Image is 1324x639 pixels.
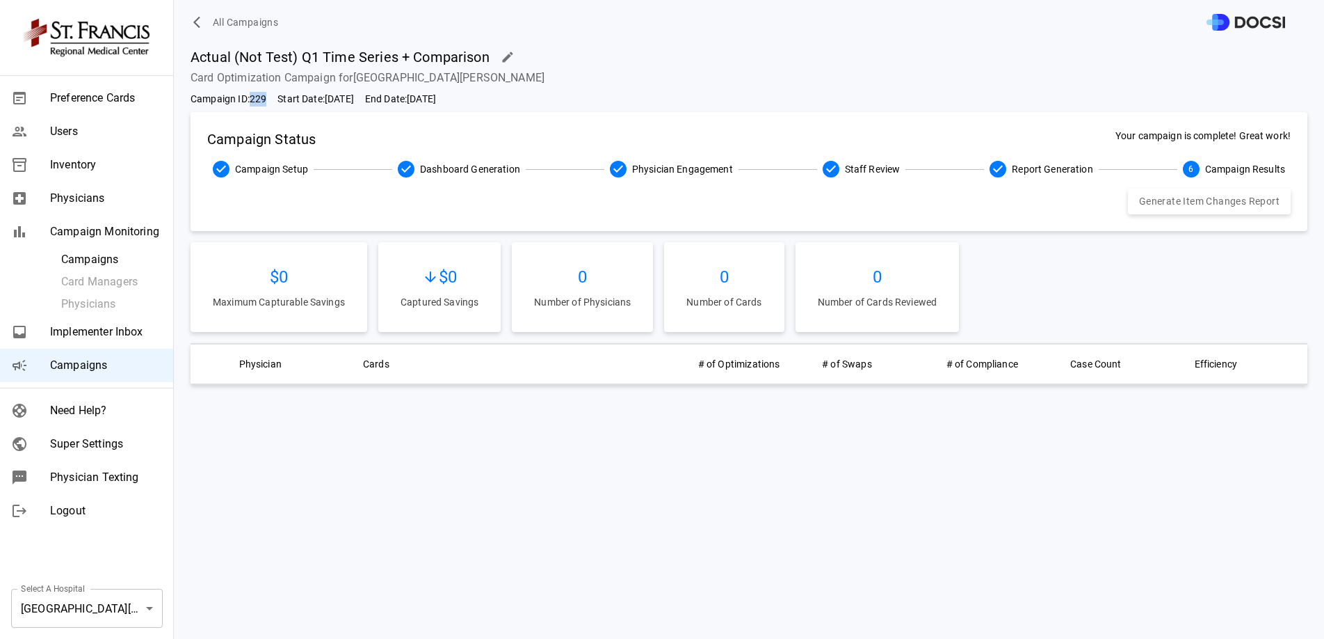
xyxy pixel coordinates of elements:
text: 6 [1188,164,1193,174]
span: $0 [439,265,457,290]
span: Number of Cards [686,295,761,310]
span: Dashboard Generation [420,162,520,176]
span: Campaign Monitoring [50,223,162,240]
th: Case Count [1059,344,1183,384]
span: Need Help? [50,402,162,419]
span: Campaigns [50,357,162,374]
span: Inventory [50,157,162,173]
span: Maximum Capturable Savings [213,295,345,310]
th: Physician [228,344,352,384]
span: Super Settings [50,436,162,452]
span: Captured Savings [401,295,478,310]
span: Report Generation [1012,162,1093,176]
th: # of Compliance [935,344,1059,384]
span: 0 [578,265,587,290]
label: Select A Hospital [21,583,85,594]
span: Implementer Inbox [50,324,162,340]
th: # of Optimizations [687,344,811,384]
span: Physicians [50,190,162,207]
span: Campaign Setup [235,162,308,176]
span: 0 [720,265,729,290]
span: $0 [270,265,288,290]
span: Start Date: [DATE] [277,92,354,106]
span: Campaign Status [207,129,316,150]
span: Card Optimization Campaign for [GEOGRAPHIC_DATA][PERSON_NAME] [191,70,1307,86]
img: Site Logo [17,11,156,64]
th: Efficiency [1184,344,1308,384]
p: Your campaign is complete! Great work! [857,129,1291,150]
img: DOCSI Logo [1206,14,1285,31]
span: Campaign ID: 229 [191,92,266,106]
span: Number of Physicians [534,295,631,310]
span: Logout [50,503,162,519]
th: # of Swaps [811,344,935,384]
span: Staff Review [845,162,901,176]
span: Campaign Results [1205,162,1285,176]
span: Physician Engagement [632,162,733,176]
span: End Date: [DATE] [365,92,436,106]
span: Physician Texting [50,469,162,486]
th: Cards [352,344,687,384]
span: Campaigns [61,251,162,268]
button: All Campaigns [191,10,284,35]
span: Preference Cards [50,90,162,106]
span: All Campaigns [213,14,278,31]
button: Generate Item Changes Report [1128,189,1291,214]
span: 0 [873,265,882,290]
span: Users [50,123,162,140]
div: [GEOGRAPHIC_DATA][PERSON_NAME] [11,589,163,628]
span: Number of Cards Reviewed [818,295,937,310]
span: Actual (Not Test) Q1 Time Series + Comparison [191,47,490,68]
